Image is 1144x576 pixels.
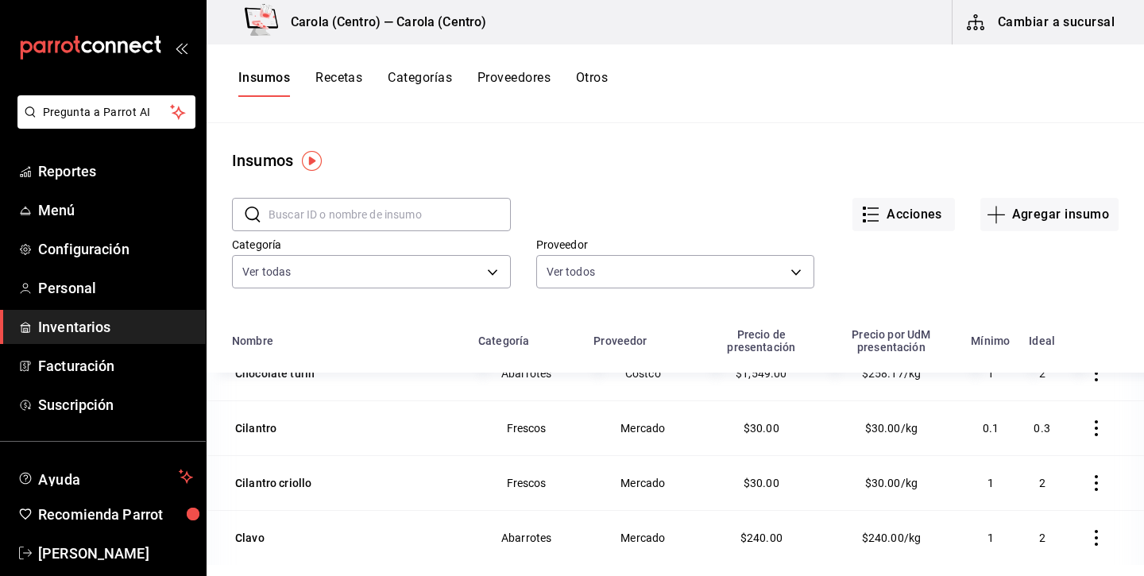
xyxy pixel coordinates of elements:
td: Mercado [584,510,701,565]
button: Acciones [852,198,955,231]
div: Proveedor [593,334,647,347]
span: Personal [38,277,193,299]
button: Proveedores [477,70,551,97]
td: Mercado [584,400,701,455]
span: $30.00/kg [865,477,918,489]
div: navigation tabs [238,70,608,97]
span: $240.00 [740,532,783,544]
span: $258.17/kg [862,367,922,380]
span: $30.00 [744,477,779,489]
td: Frescos [469,400,584,455]
span: Configuración [38,238,193,260]
span: $30.00/kg [865,422,918,435]
span: Facturación [38,355,193,377]
span: Ayuda [38,467,172,486]
div: Ideal [1029,334,1055,347]
div: Insumos [232,149,293,172]
button: Insumos [238,70,290,97]
input: Buscar ID o nombre de insumo [269,199,511,230]
span: Recomienda Parrot [38,504,193,525]
button: Otros [576,70,608,97]
span: Inventarios [38,316,193,338]
div: Chocolate turín [235,365,315,381]
span: Pregunta a Parrot AI [43,104,171,121]
a: Pregunta a Parrot AI [11,115,195,132]
span: Reportes [38,160,193,182]
td: Abarrotes [469,510,584,565]
span: 1 [987,367,994,380]
span: $1,549.00 [736,367,786,380]
div: Nombre [232,334,273,347]
span: Menú [38,199,193,221]
img: Tooltip marker [302,151,322,171]
button: Recetas [315,70,362,97]
span: $30.00 [744,422,779,435]
label: Proveedor [536,239,815,250]
span: 2 [1039,477,1045,489]
button: Categorías [388,70,452,97]
button: Agregar insumo [980,198,1119,231]
span: 2 [1039,532,1045,544]
div: Cilantro criollo [235,475,311,491]
span: 0.1 [983,422,999,435]
button: Pregunta a Parrot AI [17,95,195,129]
span: 0.3 [1034,422,1049,435]
span: Ver todas [242,264,291,280]
span: 2 [1039,367,1045,380]
span: Suscripción [38,394,193,416]
span: 1 [987,532,994,544]
div: Precio de presentación [711,328,811,354]
div: Clavo [235,530,265,546]
span: $240.00/kg [862,532,922,544]
td: Costco [584,346,701,400]
td: Abarrotes [469,346,584,400]
div: Categoría [478,334,529,347]
div: Precio por UdM presentación [830,328,952,354]
td: Frescos [469,455,584,510]
div: Cilantro [235,420,276,436]
h3: Carola (Centro) — Carola (Centro) [278,13,486,32]
div: Mínimo [971,334,1010,347]
label: Categoría [232,239,511,250]
span: [PERSON_NAME] [38,543,193,564]
td: Mercado [584,455,701,510]
button: open_drawer_menu [175,41,187,54]
span: 1 [987,477,994,489]
span: Ver todos [547,264,595,280]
